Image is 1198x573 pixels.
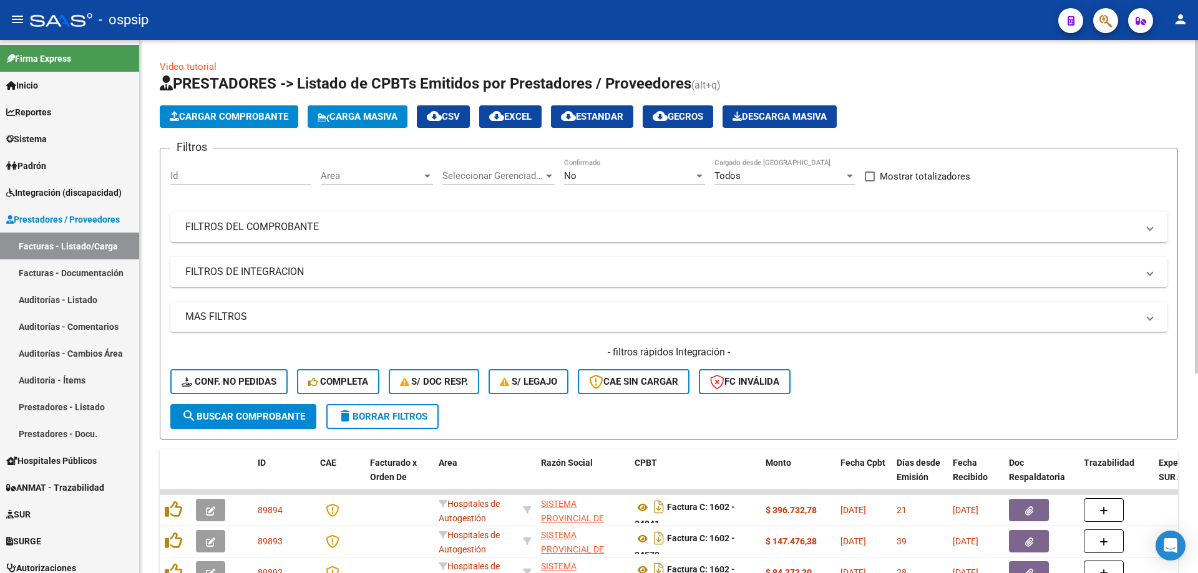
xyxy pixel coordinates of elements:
span: Area [321,170,422,181]
span: Hospitales Públicos [6,454,97,468]
span: SISTEMA PROVINCIAL DE SALUD [541,499,604,537]
span: Razón Social [541,458,593,468]
button: Descarga Masiva [723,105,837,128]
span: [DATE] [953,505,978,515]
span: Facturado x Orden De [370,458,417,482]
span: Borrar Filtros [338,411,427,422]
button: Borrar Filtros [326,404,439,429]
mat-icon: cloud_download [489,108,504,123]
datatable-header-cell: Trazabilidad [1079,450,1154,504]
button: Completa [297,369,379,394]
span: ID [258,458,266,468]
span: Area [439,458,457,468]
app-download-masive: Descarga masiva de comprobantes (adjuntos) [723,105,837,128]
button: Gecros [643,105,713,128]
span: CAE SIN CARGAR [589,376,678,387]
span: No [564,170,577,181]
span: Sistema [6,132,47,146]
span: Cargar Comprobante [170,111,288,122]
span: ANMAT - Trazabilidad [6,481,104,494]
button: Carga Masiva [308,105,407,128]
mat-expansion-panel-header: FILTROS DEL COMPROBANTE [170,212,1167,242]
datatable-header-cell: Monto [761,450,835,504]
div: 30691822849 [541,497,625,523]
mat-icon: cloud_download [427,108,442,123]
span: Gecros [653,111,703,122]
span: CPBT [635,458,657,468]
h4: - filtros rápidos Integración - [170,345,1167,359]
span: CAE [320,458,336,468]
mat-panel-title: MAS FILTROS [185,310,1137,324]
strong: Factura C: 1602 - 34570 [635,534,735,561]
span: (alt+q) [691,79,721,91]
datatable-header-cell: CPBT [630,450,761,504]
datatable-header-cell: Facturado x Orden De [365,450,434,504]
span: [DATE] [840,505,866,515]
button: Conf. no pedidas [170,369,288,394]
span: CSV [427,111,460,122]
mat-panel-title: FILTROS DE INTEGRACION [185,265,1137,279]
button: Buscar Comprobante [170,404,316,429]
span: S/ Doc Resp. [400,376,469,387]
strong: Factura C: 1602 - 34841 [635,503,735,529]
mat-icon: delete [338,408,353,423]
mat-icon: menu [10,12,25,27]
button: FC Inválida [699,369,791,394]
mat-icon: cloud_download [561,108,576,123]
span: SURGE [6,534,41,548]
span: Días desde Emisión [897,458,940,482]
button: S/ legajo [489,369,568,394]
span: Mostrar totalizadores [880,169,970,184]
span: Prestadores / Proveedores [6,213,120,226]
mat-expansion-panel-header: MAS FILTROS [170,302,1167,332]
span: S/ legajo [500,376,557,387]
button: Cargar Comprobante [160,105,298,128]
span: Seleccionar Gerenciador [442,170,543,181]
a: Video tutorial [160,61,217,72]
span: SISTEMA PROVINCIAL DE SALUD [541,530,604,569]
span: EXCEL [489,111,532,122]
button: S/ Doc Resp. [389,369,480,394]
datatable-header-cell: Fecha Recibido [948,450,1004,504]
mat-icon: cloud_download [653,108,668,123]
button: CSV [417,105,470,128]
div: Open Intercom Messenger [1156,531,1186,561]
span: Fecha Cpbt [840,458,885,468]
span: Monto [766,458,791,468]
span: PRESTADORES -> Listado de CPBTs Emitidos por Prestadores / Proveedores [160,75,691,92]
span: SUR [6,508,31,521]
button: Estandar [551,105,633,128]
span: [DATE] [840,536,866,546]
strong: $ 147.476,38 [766,536,817,546]
span: 21 [897,505,907,515]
span: Hospitales de Autogestión [439,530,500,554]
span: Integración (discapacidad) [6,186,122,200]
datatable-header-cell: Días desde Emisión [892,450,948,504]
mat-expansion-panel-header: FILTROS DE INTEGRACION [170,257,1167,287]
mat-panel-title: FILTROS DEL COMPROBANTE [185,220,1137,234]
mat-icon: search [182,408,197,423]
span: Estandar [561,111,623,122]
span: Fecha Recibido [953,458,988,482]
h3: Filtros [170,138,213,156]
span: [DATE] [953,536,978,546]
datatable-header-cell: Fecha Cpbt [835,450,892,504]
datatable-header-cell: Area [434,450,518,504]
span: FC Inválida [710,376,779,387]
div: 30691822849 [541,528,625,554]
span: Doc Respaldatoria [1009,458,1065,482]
span: - ospsip [99,6,149,34]
span: Completa [308,376,368,387]
datatable-header-cell: Razón Social [536,450,630,504]
i: Descargar documento [651,528,667,548]
datatable-header-cell: ID [253,450,315,504]
span: Conf. no pedidas [182,376,276,387]
span: Padrón [6,159,46,173]
strong: $ 396.732,78 [766,505,817,515]
span: Trazabilidad [1084,458,1134,468]
mat-icon: person [1173,12,1188,27]
span: 89894 [258,505,283,515]
button: CAE SIN CARGAR [578,369,689,394]
span: 39 [897,536,907,546]
datatable-header-cell: Doc Respaldatoria [1004,450,1079,504]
